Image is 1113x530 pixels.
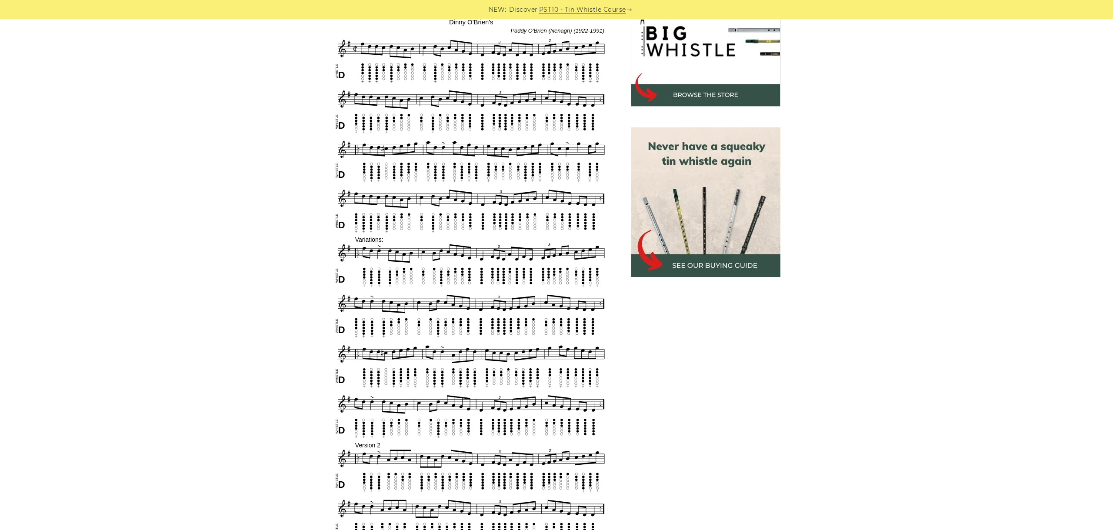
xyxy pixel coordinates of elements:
[489,5,507,15] span: NEW:
[509,5,538,15] span: Discover
[631,127,780,277] img: tin whistle buying guide
[539,5,626,15] a: PST10 - Tin Whistle Course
